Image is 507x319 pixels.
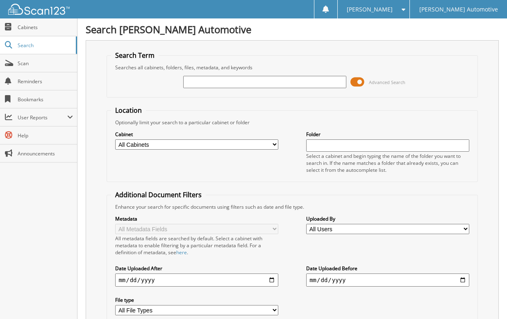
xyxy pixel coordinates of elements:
input: end [306,273,469,287]
span: [PERSON_NAME] [347,7,393,12]
span: Bookmarks [18,96,73,103]
legend: Search Term [111,51,159,60]
label: File type [115,296,278,303]
span: Cabinets [18,24,73,31]
span: Reminders [18,78,73,85]
label: Date Uploaded Before [306,265,469,272]
legend: Location [111,106,146,115]
span: Search [18,42,72,49]
span: Advanced Search [369,79,405,85]
span: [PERSON_NAME] Automotive [419,7,498,12]
div: Select a cabinet and begin typing the name of the folder you want to search in. If the name match... [306,153,469,173]
label: Cabinet [115,131,278,138]
label: Folder [306,131,469,138]
label: Date Uploaded After [115,265,278,272]
span: Help [18,132,73,139]
label: Metadata [115,215,278,222]
div: Optionally limit your search to a particular cabinet or folder [111,119,473,126]
div: Enhance your search for specific documents using filters such as date and file type. [111,203,473,210]
input: start [115,273,278,287]
span: Scan [18,60,73,67]
label: Uploaded By [306,215,469,222]
span: Announcements [18,150,73,157]
div: All metadata fields are searched by default. Select a cabinet with metadata to enable filtering b... [115,235,278,256]
a: here [176,249,187,256]
legend: Additional Document Filters [111,190,206,199]
span: User Reports [18,114,67,121]
div: Searches all cabinets, folders, files, metadata, and keywords [111,64,473,71]
h1: Search [PERSON_NAME] Automotive [86,23,499,36]
img: scan123-logo-white.svg [8,4,70,15]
